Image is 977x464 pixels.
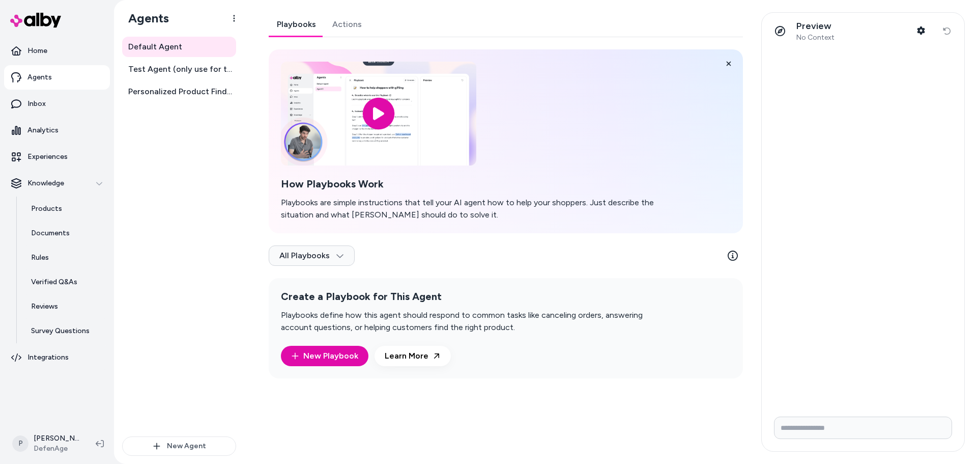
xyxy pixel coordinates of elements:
a: Products [21,197,110,221]
p: Agents [27,72,52,83]
h2: How Playbooks Work [281,178,672,190]
p: [PERSON_NAME] [34,433,79,444]
p: Experiences [27,152,68,162]
p: Verified Q&As [31,277,77,287]
a: Experiences [4,145,110,169]
a: Documents [21,221,110,245]
a: Learn More [375,346,451,366]
a: Integrations [4,345,110,370]
a: Survey Questions [21,319,110,343]
button: New Playbook [281,346,368,366]
span: DefenAge [34,444,79,454]
p: Rules [31,253,49,263]
a: Default Agent [122,37,236,57]
span: Default Agent [128,41,182,53]
img: alby Logo [10,13,61,28]
a: Agents [4,65,110,90]
span: P [12,435,28,452]
p: Playbooks define how this agent should respond to common tasks like canceling orders, answering a... [281,309,672,334]
a: Home [4,39,110,63]
a: Analytics [4,118,110,143]
p: Inbox [27,99,46,109]
a: Test Agent (only use for testing) [122,59,236,79]
a: Playbooks [269,12,324,37]
a: New Playbook [291,350,358,362]
input: Write your prompt here [774,417,952,439]
a: Reviews [21,294,110,319]
a: Inbox [4,92,110,116]
span: Personalized Product Finder Agent [128,86,232,98]
p: Home [27,46,47,56]
span: No Context [796,33,835,42]
a: Personalized Product Finder Agent [122,81,236,102]
p: Documents [31,228,70,238]
a: Actions [324,12,370,37]
p: Analytics [27,125,59,135]
h1: Agents [120,11,169,26]
p: Integrations [27,352,69,363]
button: New Agent [122,436,236,456]
p: Preview [796,20,835,32]
h2: Create a Playbook for This Agent [281,290,672,303]
a: Rules [21,245,110,270]
span: Test Agent (only use for testing) [128,63,232,75]
button: P[PERSON_NAME]DefenAge [6,427,88,460]
p: Survey Questions [31,326,90,336]
a: Verified Q&As [21,270,110,294]
button: Knowledge [4,171,110,196]
span: All Playbooks [279,251,344,261]
p: Reviews [31,302,58,312]
p: Playbooks are simple instructions that tell your AI agent how to help your shoppers. Just describ... [281,197,672,221]
p: Products [31,204,62,214]
p: Knowledge [27,178,64,188]
button: All Playbooks [269,245,355,266]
